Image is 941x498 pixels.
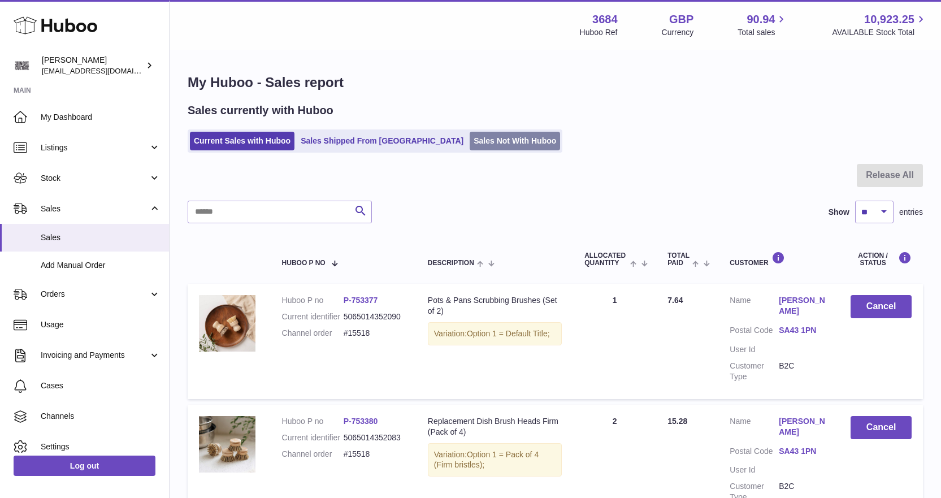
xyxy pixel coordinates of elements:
[730,325,779,339] dt: Postal Code
[41,380,161,391] span: Cases
[42,55,144,76] div: [PERSON_NAME]
[428,322,562,345] div: Variation:
[467,329,550,338] span: Option 1 = Default Title;
[730,252,828,267] div: Customer
[864,12,914,27] span: 10,923.25
[832,27,927,38] span: AVAILABLE Stock Total
[41,441,161,452] span: Settings
[282,311,344,322] dt: Current identifier
[344,311,405,322] dd: 5065014352090
[730,295,779,319] dt: Name
[470,132,560,150] a: Sales Not With Huboo
[188,103,333,118] h2: Sales currently with Huboo
[282,259,326,267] span: Huboo P no
[667,296,683,305] span: 7.64
[14,57,31,74] img: theinternationalventure@gmail.com
[779,295,828,317] a: [PERSON_NAME]
[669,12,693,27] strong: GBP
[428,295,562,317] div: Pots & Pans Scrubbing Brushes (Set of 2)
[730,361,779,382] dt: Customer Type
[41,319,161,330] span: Usage
[41,203,149,214] span: Sales
[899,207,923,218] span: entries
[190,132,294,150] a: Current Sales with Huboo
[41,350,149,361] span: Invoicing and Payments
[738,27,788,38] span: Total sales
[41,411,161,422] span: Channels
[779,416,828,438] a: [PERSON_NAME]
[282,432,344,443] dt: Current identifier
[738,12,788,38] a: 90.94 Total sales
[779,361,828,382] dd: B2C
[434,450,539,470] span: Option 1 = Pack of 4 (Firm bristles);
[41,173,149,184] span: Stock
[41,232,161,243] span: Sales
[730,446,779,460] dt: Postal Code
[730,465,779,475] dt: User Id
[851,295,912,318] button: Cancel
[14,456,155,476] a: Log out
[297,132,467,150] a: Sales Shipped From [GEOGRAPHIC_DATA]
[584,252,627,267] span: ALLOCATED Quantity
[428,259,474,267] span: Description
[779,325,828,336] a: SA43 1PN
[592,12,618,27] strong: 3684
[667,417,687,426] span: 15.28
[851,252,912,267] div: Action / Status
[667,252,690,267] span: Total paid
[188,73,923,92] h1: My Huboo - Sales report
[41,289,149,300] span: Orders
[344,296,378,305] a: P-753377
[662,27,694,38] div: Currency
[730,344,779,355] dt: User Id
[199,416,255,473] img: 36841753440526.jpg
[41,142,149,153] span: Listings
[428,416,562,438] div: Replacement Dish Brush Heads Firm (Pack of 4)
[573,284,656,399] td: 1
[851,416,912,439] button: Cancel
[42,66,166,75] span: [EMAIL_ADDRESS][DOMAIN_NAME]
[41,112,161,123] span: My Dashboard
[730,416,779,440] dt: Name
[832,12,927,38] a: 10,923.25 AVAILABLE Stock Total
[282,416,344,427] dt: Huboo P no
[282,295,344,306] dt: Huboo P no
[747,12,775,27] span: 90.94
[344,417,378,426] a: P-753380
[282,328,344,339] dt: Channel order
[199,295,255,352] img: 36841753440745.jpg
[344,449,405,460] dd: #15518
[829,207,849,218] label: Show
[344,432,405,443] dd: 5065014352083
[779,446,828,457] a: SA43 1PN
[344,328,405,339] dd: #15518
[41,260,161,271] span: Add Manual Order
[580,27,618,38] div: Huboo Ref
[282,449,344,460] dt: Channel order
[428,443,562,477] div: Variation:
